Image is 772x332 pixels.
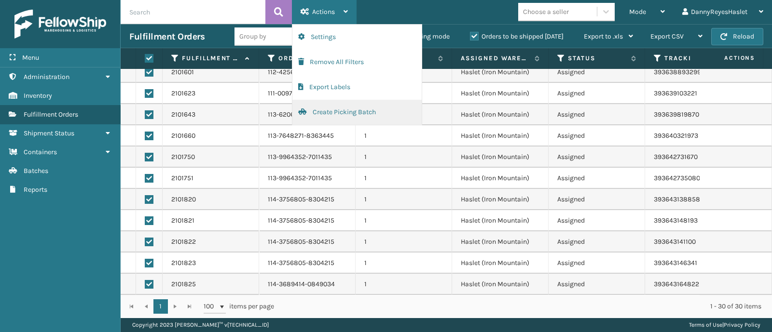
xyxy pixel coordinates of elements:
[356,168,452,189] td: 1
[204,299,274,314] span: items per page
[654,195,700,203] a: 393643138858
[650,32,684,40] span: Export CSV
[356,146,452,168] td: 1
[664,54,723,63] label: Tracking Number
[629,8,646,16] span: Mode
[239,31,266,41] div: Group by
[171,195,196,204] a: 2101820
[549,83,645,104] td: Assigned
[452,125,549,146] td: Haslet (Iron Mountain)
[654,68,701,76] a: 393638893299
[654,174,700,182] a: 393642735080
[278,54,337,63] label: Order Number
[129,31,205,42] h3: Fulfillment Orders
[549,62,645,83] td: Assigned
[452,252,549,274] td: Haslet (Iron Mountain)
[654,259,697,267] a: 393643146341
[259,104,356,125] td: 113-6206390-0720250
[452,210,549,231] td: Haslet (Iron Mountain)
[24,92,52,100] span: Inventory
[694,50,761,66] span: Actions
[182,54,240,63] label: Fulfillment Order Id
[356,125,452,146] td: 1
[259,231,356,252] td: 114-3756805-8304215
[470,32,564,40] label: Orders to be shipped [DATE]
[259,83,356,104] td: 111-0097252-0491417
[549,231,645,252] td: Assigned
[452,274,549,295] td: Haslet (Iron Mountain)
[24,167,48,175] span: Batches
[549,168,645,189] td: Assigned
[153,299,168,314] a: 1
[24,129,74,137] span: Shipment Status
[549,189,645,210] td: Assigned
[14,10,106,39] img: logo
[259,168,356,189] td: 113-9964352-7011435
[171,173,193,183] a: 2101751
[724,321,760,328] a: Privacy Policy
[288,302,761,311] div: 1 - 30 of 30 items
[549,104,645,125] td: Assigned
[568,54,626,63] label: Status
[549,210,645,231] td: Assigned
[292,50,422,75] button: Remove All Filters
[549,274,645,295] td: Assigned
[171,89,195,98] a: 2101623
[259,189,356,210] td: 114-3756805-8304215
[259,125,356,146] td: 113-7648271-8363445
[259,210,356,231] td: 114-3756805-8304215
[689,321,722,328] a: Terms of Use
[171,152,195,162] a: 2101750
[711,28,763,45] button: Reload
[24,110,78,119] span: Fulfillment Orders
[292,75,422,100] button: Export Labels
[22,53,39,62] span: Menu
[654,110,699,119] a: 393639819870
[259,252,356,274] td: 114-3756805-8304215
[292,100,422,125] button: Create Picking Batch
[654,216,698,225] a: 393643148193
[452,146,549,168] td: Haslet (Iron Mountain)
[259,274,356,295] td: 114-3689414-0849034
[654,132,698,140] a: 393640321973
[24,186,47,194] span: Reports
[259,62,356,83] td: 112-4256458-7513017
[452,231,549,252] td: Haslet (Iron Mountain)
[654,89,697,97] a: 393639103221
[654,238,696,246] a: 393643141100
[171,279,196,289] a: 2101825
[549,252,645,274] td: Assigned
[171,216,194,226] a: 2101821
[523,7,569,17] div: Choose a seller
[204,302,218,311] span: 100
[356,252,452,274] td: 1
[171,258,196,268] a: 2101823
[171,237,196,247] a: 2101822
[24,148,57,156] span: Containers
[452,83,549,104] td: Haslet (Iron Mountain)
[549,125,645,146] td: Assigned
[689,318,760,332] div: |
[356,189,452,210] td: 1
[356,274,452,295] td: 1
[356,210,452,231] td: 1
[356,231,452,252] td: 1
[24,73,69,81] span: Administration
[171,131,195,141] a: 2101660
[171,67,194,77] a: 2101601
[452,62,549,83] td: Haslet (Iron Mountain)
[452,189,549,210] td: Haslet (Iron Mountain)
[584,32,623,40] span: Export to .xls
[312,8,335,16] span: Actions
[132,318,269,332] p: Copyright 2023 [PERSON_NAME]™ v [TECHNICAL_ID]
[259,146,356,168] td: 113-9964352-7011435
[171,110,195,120] a: 2101643
[292,25,422,50] button: Settings
[452,168,549,189] td: Haslet (Iron Mountain)
[549,146,645,168] td: Assigned
[654,153,698,161] a: 393642731670
[654,280,699,288] a: 393643164822
[452,104,549,125] td: Haslet (Iron Mountain)
[461,54,530,63] label: Assigned Warehouse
